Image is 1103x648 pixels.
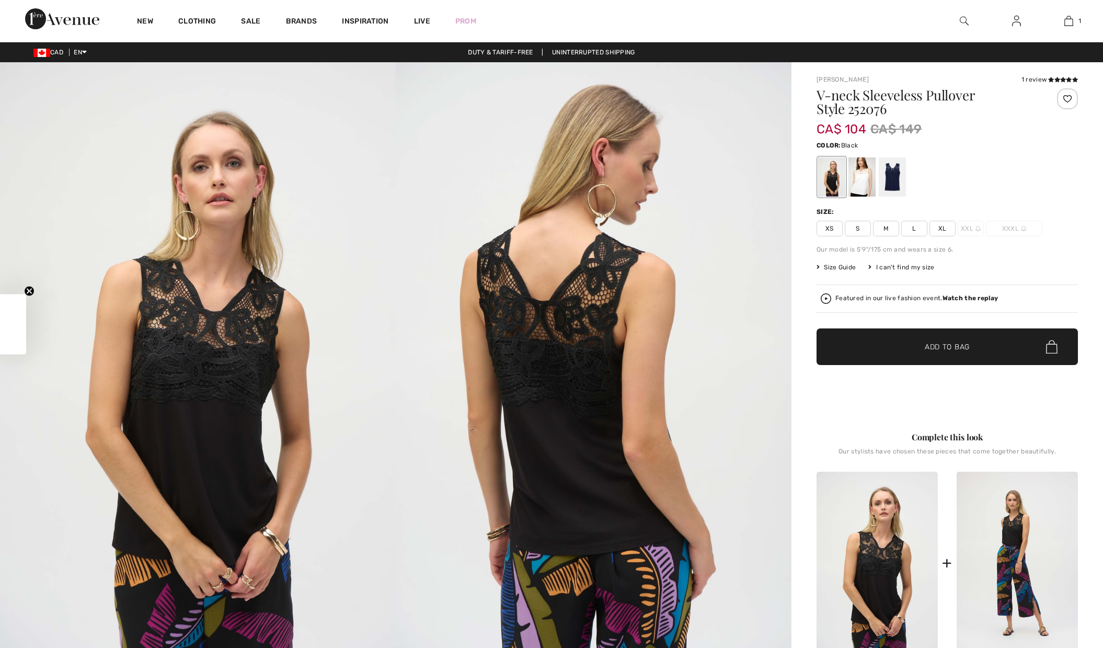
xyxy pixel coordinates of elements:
img: ring-m.svg [975,226,981,231]
div: + [942,551,952,575]
span: Size Guide [817,263,856,272]
span: M [873,221,899,236]
button: Close teaser [24,286,35,296]
a: New [137,17,153,28]
div: I can't find my size [868,263,934,272]
strong: Watch the replay [943,294,998,302]
img: My Info [1012,15,1021,27]
div: Midnight Blue [879,157,906,197]
span: XXXL [986,221,1042,236]
button: Add to Bag [817,328,1078,365]
span: L [901,221,927,236]
a: Live [414,16,430,27]
span: Black [841,142,858,149]
img: Watch the replay [821,293,831,304]
h1: V-neck Sleeveless Pullover Style 252076 [817,88,1035,116]
span: CAD [33,49,67,56]
div: Vanilla 30 [848,157,876,197]
span: XXL [958,221,984,236]
span: 1 [1078,16,1081,26]
a: 1 [1043,15,1094,27]
span: XS [817,221,843,236]
div: Complete this look [817,431,1078,444]
div: Size: [817,207,836,217]
img: My Bag [1064,15,1073,27]
img: Canadian Dollar [33,49,50,57]
span: Add to Bag [925,342,970,353]
a: Sign In [1004,15,1029,28]
a: Brands [286,17,317,28]
a: Clothing [178,17,216,28]
img: 1ère Avenue [25,8,99,29]
a: [PERSON_NAME] [817,76,869,83]
div: Our stylists have chosen these pieces that come together beautifully. [817,448,1078,463]
img: ring-m.svg [1021,226,1026,231]
a: Sale [241,17,260,28]
div: Featured in our live fashion event. [835,295,998,302]
div: 1 review [1021,75,1078,84]
span: S [845,221,871,236]
span: Inspiration [342,17,388,28]
span: XL [929,221,956,236]
span: CA$ 149 [870,120,922,139]
span: Color: [817,142,841,149]
span: CA$ 104 [817,111,866,137]
div: Our model is 5'9"/175 cm and wears a size 6. [817,245,1078,254]
img: search the website [960,15,969,27]
a: Prom [455,16,476,27]
span: EN [74,49,87,56]
div: Black [818,157,845,197]
img: Bag.svg [1046,340,1058,354]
